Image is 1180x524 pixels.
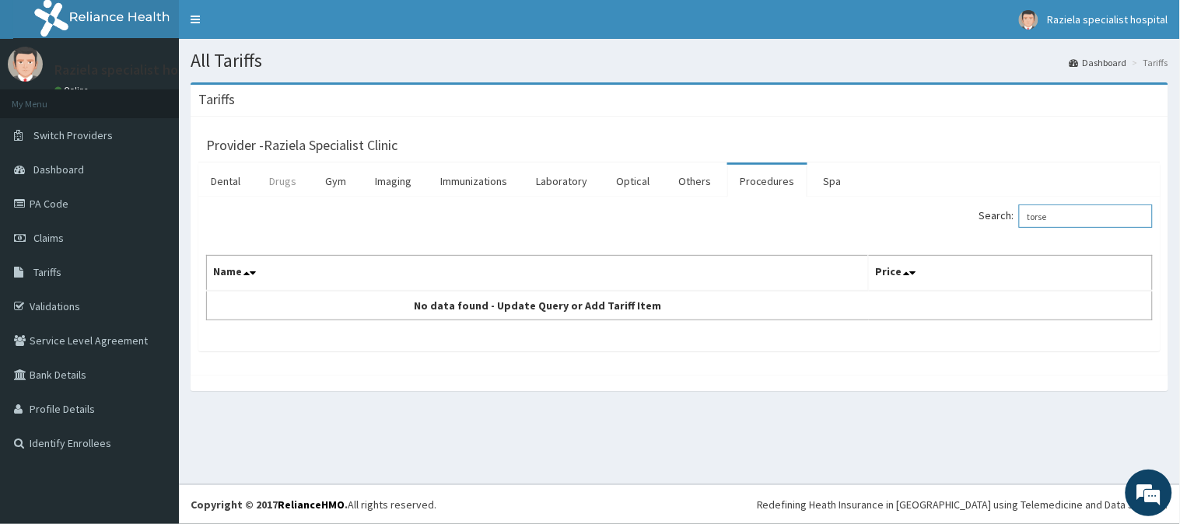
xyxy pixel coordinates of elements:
span: Raziela specialist hospital [1048,12,1168,26]
img: User Image [8,47,43,82]
h1: All Tariffs [191,51,1168,71]
th: Price [869,256,1153,292]
a: RelianceHMO [278,498,345,512]
div: Redefining Heath Insurance in [GEOGRAPHIC_DATA] using Telemedicine and Data Science! [757,497,1168,512]
span: We're online! [90,161,215,318]
div: Chat with us now [81,87,261,107]
span: Switch Providers [33,128,113,142]
a: Dental [198,165,253,197]
a: Gym [313,165,359,197]
img: User Image [1019,10,1038,30]
h3: Tariffs [198,93,235,107]
td: No data found - Update Query or Add Tariff Item [207,291,869,320]
a: Drugs [257,165,309,197]
p: Raziela specialist hospital [54,63,212,77]
span: Tariffs [33,265,61,279]
h3: Provider - Raziela Specialist Clinic [206,138,397,152]
textarea: Type your message and hit 'Enter' [8,355,296,409]
a: Online [54,85,92,96]
strong: Copyright © 2017 . [191,498,348,512]
footer: All rights reserved. [179,484,1180,524]
a: Imaging [362,165,424,197]
a: Optical [604,165,662,197]
a: Others [666,165,723,197]
a: Laboratory [523,165,600,197]
img: d_794563401_company_1708531726252_794563401 [29,78,63,117]
a: Spa [811,165,854,197]
li: Tariffs [1129,56,1168,69]
span: Dashboard [33,162,84,176]
input: Search: [1019,204,1153,228]
a: Immunizations [428,165,520,197]
a: Dashboard [1070,56,1127,69]
th: Name [207,256,869,292]
span: Claims [33,231,64,245]
div: Minimize live chat window [255,8,292,45]
a: Procedures [727,165,807,197]
label: Search: [979,204,1153,228]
